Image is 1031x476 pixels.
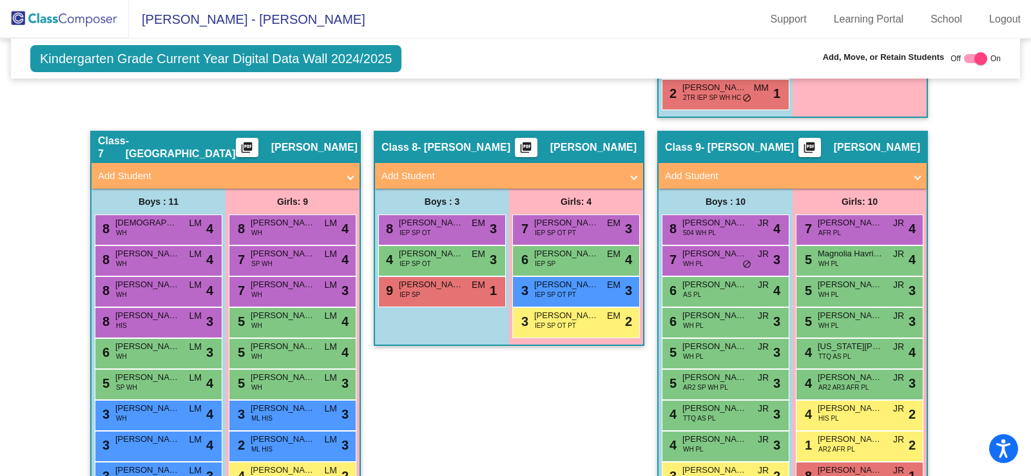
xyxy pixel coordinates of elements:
span: 8 [235,222,245,236]
span: MM [754,81,769,95]
span: 6 [99,345,110,359]
span: AFR PL [818,228,841,238]
span: AR2 AFR PL [818,444,855,454]
span: 3 [99,407,110,421]
span: WH PL [683,352,704,361]
span: [PERSON_NAME] [682,371,747,384]
span: IEP SP OT PT [535,290,576,300]
span: [PERSON_NAME] [682,81,747,94]
span: IEP SP [400,290,420,300]
span: 3 [490,250,497,269]
span: 2 [235,438,245,452]
span: 4 [206,374,213,393]
span: 4 [342,312,349,331]
span: WH [116,228,127,238]
span: WH PL [818,321,839,330]
span: LM [325,371,337,385]
span: 4 [802,407,812,421]
span: JR [758,433,769,446]
span: 4 [342,219,349,238]
span: LM [189,309,202,323]
span: do_not_disturb_alt [742,93,751,104]
span: [PERSON_NAME] [115,340,180,353]
span: 9 [383,283,393,298]
span: 2 [666,86,677,100]
span: TTQ AS PL [818,352,851,361]
span: [US_STATE][PERSON_NAME] [818,340,882,353]
span: 4 [342,343,349,362]
span: IEP SP OT PT [535,321,576,330]
span: [PERSON_NAME] [534,216,599,229]
span: [PERSON_NAME] [534,309,599,322]
span: 3 [773,435,780,455]
span: JR [893,340,904,354]
span: 5 [99,376,110,390]
span: JR [893,309,904,323]
span: [PERSON_NAME] [534,278,599,291]
div: Boys : 11 [92,189,226,214]
span: Kindergarten Grade Current Year Digital Data Wall 2024/2025 [30,45,401,72]
span: AR2 SP WH PL [683,383,728,392]
span: TTQ AS PL [683,414,716,423]
span: 4 [206,250,213,269]
span: 4 [206,405,213,424]
span: WH PL [818,290,839,300]
span: 4 [773,281,780,300]
span: IEP SP OT PT [535,228,576,238]
span: 4 [206,435,213,455]
span: [PERSON_NAME] [251,433,315,446]
span: 8 [99,314,110,328]
span: - [GEOGRAPHIC_DATA] [126,135,236,160]
span: JR [893,216,904,230]
span: JR [893,278,904,292]
span: Class 9 [665,141,701,154]
span: WH [251,321,262,330]
span: 3 [625,219,632,238]
span: 5 [235,345,245,359]
span: LM [189,402,202,415]
span: On [990,53,1001,64]
span: WH [116,290,127,300]
span: 3 [235,407,245,421]
span: [PERSON_NAME] [115,371,180,384]
span: [PERSON_NAME] [834,141,920,154]
span: 4 [909,219,916,238]
span: LM [325,216,337,230]
span: WH PL [683,321,704,330]
span: LM [325,402,337,415]
span: EM [472,278,485,292]
span: EM [472,247,485,261]
span: [PERSON_NAME] [PERSON_NAME] [682,309,747,322]
div: Girls: 10 [793,189,927,214]
span: 4 [802,376,812,390]
span: [PERSON_NAME] [399,216,463,229]
span: Add, Move, or Retain Students [823,51,945,64]
span: Class 8 [381,141,418,154]
span: 3 [909,312,916,331]
span: AS PL [683,290,701,300]
span: 4 [625,250,632,269]
span: 7 [802,222,812,236]
span: 3 [342,405,349,424]
span: JR [893,247,904,261]
span: WH [251,352,262,361]
span: JR [758,340,769,354]
span: 504 WH PL [683,228,716,238]
span: JR [758,216,769,230]
span: JR [758,309,769,323]
span: 4 [909,250,916,269]
span: 3 [206,312,213,331]
span: 4 [342,250,349,269]
span: [PERSON_NAME] [682,340,747,353]
span: [PERSON_NAME] - [PERSON_NAME] [129,9,365,30]
span: 3 [342,281,349,300]
span: [PERSON_NAME] [251,340,315,353]
span: 4 [773,219,780,238]
span: 3 [909,281,916,300]
span: - [PERSON_NAME] [701,141,794,154]
mat-expansion-panel-header: Add Student [659,163,927,189]
span: 4 [206,219,213,238]
span: WH PL [683,259,704,269]
mat-icon: picture_as_pdf [802,141,817,159]
span: 2 [909,435,916,455]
